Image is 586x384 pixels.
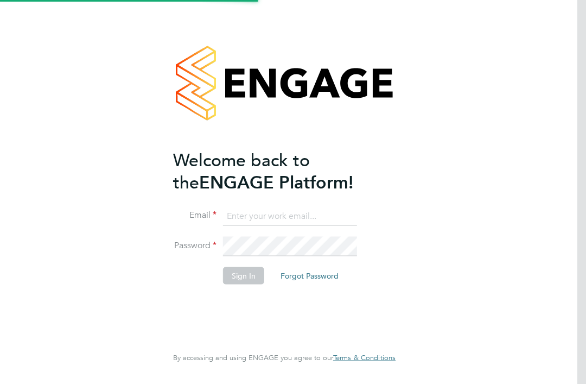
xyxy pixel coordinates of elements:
[223,267,264,285] button: Sign In
[223,206,357,226] input: Enter your work email...
[173,149,385,193] h2: ENGAGE Platform!
[333,354,396,362] a: Terms & Conditions
[173,353,396,362] span: By accessing and using ENGAGE you agree to our
[173,210,216,221] label: Email
[173,149,310,193] span: Welcome back to the
[173,240,216,251] label: Password
[272,267,347,285] button: Forgot Password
